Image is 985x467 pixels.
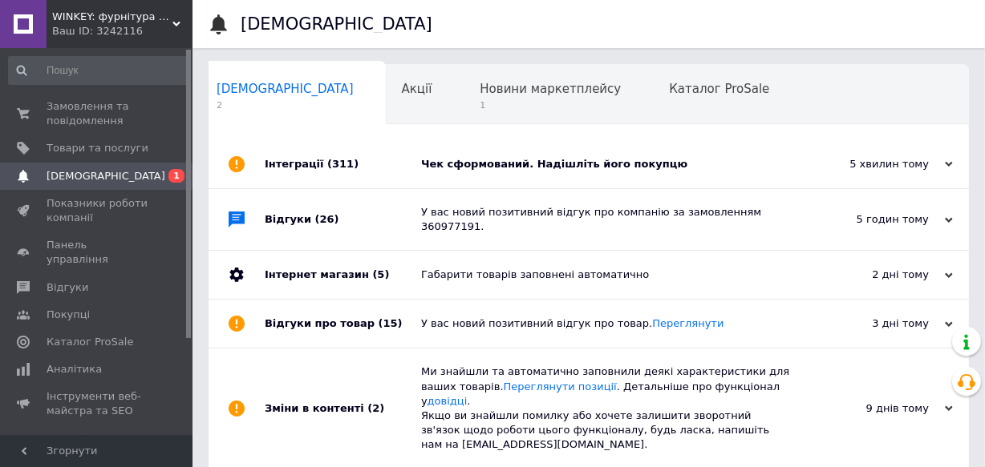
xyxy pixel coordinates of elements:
div: Відгуки [265,189,421,250]
span: Управління сайтом [47,432,148,461]
div: Чек сформований. Надішліть його покупцю [421,157,792,171]
span: Аналітика [47,362,102,376]
input: Пошук [8,56,188,85]
span: Покупці [47,308,90,322]
span: (15) [379,317,403,329]
div: Відгуки про товар [265,300,421,348]
div: 5 хвилин тому [792,157,953,171]
div: Інтернет магазин [265,251,421,299]
span: Інструменти веб-майстра та SEO [47,389,148,418]
div: 9 днів тому [792,401,953,416]
span: Замовлення та повідомлення [47,99,148,128]
span: [DEMOGRAPHIC_DATA] [47,169,165,183]
h1: [DEMOGRAPHIC_DATA] [241,14,432,34]
span: Панель управління [47,238,148,267]
span: Каталог ProSale [47,335,133,349]
a: Переглянути позиції [504,380,617,393]
div: 3 дні тому [792,316,953,331]
span: (311) [327,158,359,170]
div: 5 годин тому [792,212,953,227]
span: 1 [168,169,184,183]
div: У вас новий позитивний відгук про компанію за замовленням 360977191. [421,205,792,234]
span: 2 [217,99,354,111]
a: Переглянути [652,317,724,329]
div: Ваш ID: 3242116 [52,24,193,38]
span: (5) [372,268,389,280]
a: довідці [428,395,468,407]
span: WINKEY: фурнітура для вікон і дверей [52,10,172,24]
span: (2) [367,402,384,414]
div: 2 дні тому [792,268,953,282]
span: Акції [402,82,432,96]
span: Товари та послуги [47,141,148,155]
span: Новини маркетплейсу [480,82,621,96]
div: У вас новий позитивний відгук про товар. [421,316,792,331]
span: Показники роботи компанії [47,196,148,225]
span: [DEMOGRAPHIC_DATA] [217,82,354,96]
span: (26) [315,213,339,225]
span: Відгуки [47,280,88,295]
div: Габарити товарів заповнені автоматично [421,268,792,282]
span: Каталог ProSale [669,82,769,96]
div: Ми знайшли та автоматично заповнили деякі характеристики для ваших товарів. . Детальніше про функ... [421,364,792,452]
span: 1 [480,99,621,111]
div: Інтеграції [265,140,421,188]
